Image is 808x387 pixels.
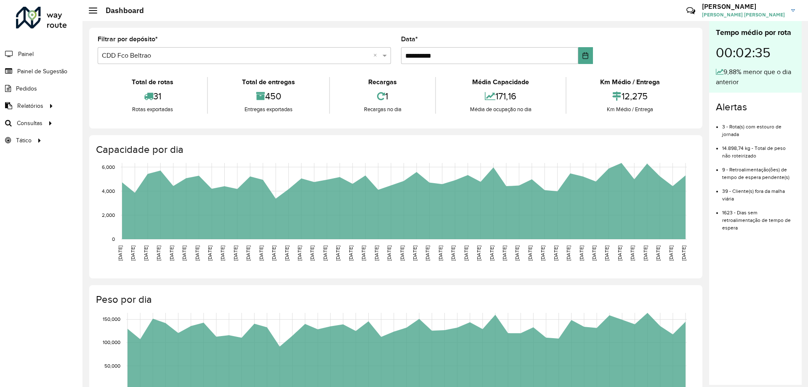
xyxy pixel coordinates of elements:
[181,246,187,261] text: [DATE]
[425,246,430,261] text: [DATE]
[102,164,115,170] text: 6,000
[569,77,692,87] div: Km Médio / Entrega
[373,51,380,61] span: Clear all
[578,47,593,64] button: Choose Date
[17,101,43,110] span: Relatórios
[271,246,276,261] text: [DATE]
[374,246,379,261] text: [DATE]
[716,67,795,87] div: 9,88% menor que o dia anterior
[335,246,340,261] text: [DATE]
[210,77,327,87] div: Total de entregas
[210,105,327,114] div: Entregas exportadas
[143,246,149,261] text: [DATE]
[401,34,418,44] label: Data
[309,246,315,261] text: [DATE]
[104,363,120,368] text: 50,000
[220,246,225,261] text: [DATE]
[716,27,795,38] div: Tempo médio por rota
[16,136,32,145] span: Tático
[463,246,469,261] text: [DATE]
[450,246,456,261] text: [DATE]
[591,246,597,261] text: [DATE]
[668,246,674,261] text: [DATE]
[702,11,785,19] span: [PERSON_NAME] [PERSON_NAME]
[722,181,795,203] li: 39 - Cliente(s) fora da malha viária
[194,246,200,261] text: [DATE]
[579,246,584,261] text: [DATE]
[322,246,328,261] text: [DATE]
[438,105,563,114] div: Média de ocupação no dia
[716,101,795,113] h4: Alertas
[476,246,481,261] text: [DATE]
[16,84,37,93] span: Pedidos
[97,6,144,15] h2: Dashboard
[438,246,443,261] text: [DATE]
[130,246,136,261] text: [DATE]
[386,246,392,261] text: [DATE]
[438,77,563,87] div: Média Capacidade
[604,246,609,261] text: [DATE]
[169,246,174,261] text: [DATE]
[643,246,648,261] text: [DATE]
[682,2,700,20] a: Contato Rápido
[514,246,520,261] text: [DATE]
[348,246,353,261] text: [DATE]
[103,317,120,322] text: 150,000
[332,105,433,114] div: Recargas no dia
[102,188,115,194] text: 4,000
[716,38,795,67] div: 00:02:35
[245,246,251,261] text: [DATE]
[100,77,205,87] div: Total de rotas
[258,246,264,261] text: [DATE]
[527,246,533,261] text: [DATE]
[722,160,795,181] li: 9 - Retroalimentação(ões) de tempo de espera pendente(s)
[722,117,795,138] li: 3 - Rota(s) com estouro de jornada
[361,246,366,261] text: [DATE]
[722,138,795,160] li: 14.898,74 kg - Total de peso não roteirizado
[103,340,120,345] text: 100,000
[553,246,558,261] text: [DATE]
[569,87,692,105] div: 12,275
[156,246,161,261] text: [DATE]
[100,105,205,114] div: Rotas exportadas
[100,87,205,105] div: 31
[284,246,290,261] text: [DATE]
[17,119,43,128] span: Consultas
[117,246,123,261] text: [DATE]
[489,246,494,261] text: [DATE]
[17,67,67,76] span: Painel de Sugestão
[96,144,694,156] h4: Capacidade por dia
[438,87,563,105] div: 171,16
[655,246,661,261] text: [DATE]
[566,246,571,261] text: [DATE]
[399,246,405,261] text: [DATE]
[332,77,433,87] div: Recargas
[722,203,795,232] li: 1623 - Dias sem retroalimentação de tempo de espera
[412,246,417,261] text: [DATE]
[332,87,433,105] div: 1
[207,246,213,261] text: [DATE]
[98,34,158,44] label: Filtrar por depósito
[630,246,635,261] text: [DATE]
[102,212,115,218] text: 2,000
[569,105,692,114] div: Km Médio / Entrega
[681,246,686,261] text: [DATE]
[297,246,302,261] text: [DATE]
[702,3,785,11] h3: [PERSON_NAME]
[210,87,327,105] div: 450
[18,50,34,59] span: Painel
[540,246,545,261] text: [DATE]
[233,246,238,261] text: [DATE]
[502,246,507,261] text: [DATE]
[112,236,115,242] text: 0
[96,294,694,306] h4: Peso por dia
[617,246,622,261] text: [DATE]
